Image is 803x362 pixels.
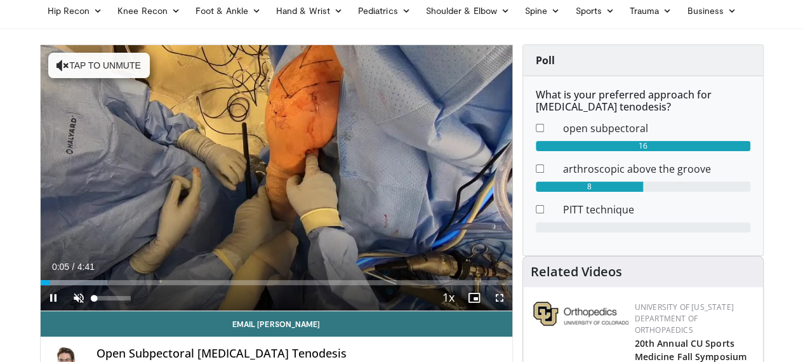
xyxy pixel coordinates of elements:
video-js: Video Player [41,45,512,311]
div: 8 [536,182,643,192]
dd: PITT technique [554,202,760,217]
button: Fullscreen [487,285,512,311]
div: 16 [536,141,750,151]
div: Volume Level [95,296,131,300]
h4: Related Videos [531,264,622,279]
strong: Poll [536,53,555,67]
button: Pause [41,285,66,311]
button: Tap to unmute [48,53,150,78]
img: 355603a8-37da-49b6-856f-e00d7e9307d3.png.150x105_q85_autocrop_double_scale_upscale_version-0.2.png [533,302,628,326]
a: Email [PERSON_NAME] [41,311,512,337]
button: Playback Rate [436,285,461,311]
div: Progress Bar [41,280,512,285]
h6: What is your preferred approach for [MEDICAL_DATA] tenodesis? [536,89,750,113]
h4: Open Subpectoral [MEDICAL_DATA] Tenodesis [96,347,502,361]
span: 0:05 [52,262,69,272]
span: / [72,262,75,272]
a: University of [US_STATE] Department of Orthopaedics [635,302,734,335]
button: Enable picture-in-picture mode [461,285,487,311]
dd: open subpectoral [554,121,760,136]
button: Unmute [66,285,91,311]
dd: arthroscopic above the groove [554,161,760,177]
span: 4:41 [77,262,95,272]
